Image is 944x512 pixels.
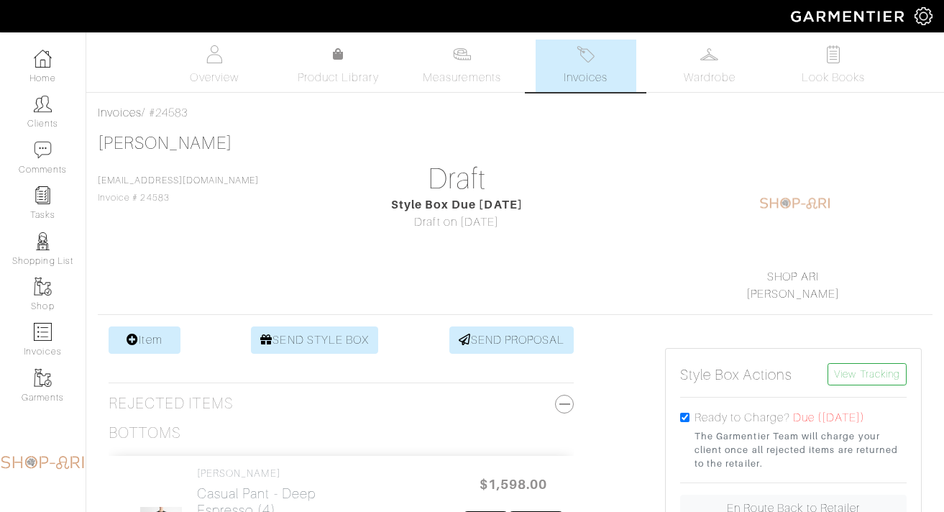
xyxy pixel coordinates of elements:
span: Product Library [298,69,379,86]
span: Look Books [802,69,866,86]
span: Due ([DATE]) [793,411,866,424]
a: Look Books [783,40,884,92]
img: stylists-icon-eb353228a002819b7ec25b43dbf5f0378dd9e0616d9560372ff212230b889e62.png [34,232,52,250]
img: basicinfo-40fd8af6dae0f16599ec9e87c0ef1c0a1fdea2edbe929e3d69a839185d80c458.svg [206,45,224,63]
span: Invoices [564,69,608,86]
img: garments-icon-b7da505a4dc4fd61783c78ac3ca0ef83fa9d6f193b1c9dc38574b1d14d53ca28.png [34,278,52,296]
img: orders-27d20c2124de7fd6de4e0e44c1d41de31381a507db9b33961299e4e07d508b8c.svg [577,45,595,63]
h5: Style Box Actions [680,366,792,383]
img: 1604236452839.png.png [759,168,831,239]
img: reminder-icon-8004d30b9f0a5d33ae49ab947aed9ed385cf756f9e5892f1edd6e32f2345188e.png [34,186,52,204]
img: clients-icon-6bae9207a08558b7cb47a8932f037763ab4055f8c8b6bfacd5dc20c3e0201464.png [34,95,52,113]
h1: Draft [329,162,585,196]
span: $1,598.00 [470,469,556,500]
a: View Tracking [828,363,907,385]
img: dashboard-icon-dbcd8f5a0b271acd01030246c82b418ddd0df26cd7fceb0bd07c9910d44c42f6.png [34,50,52,68]
img: gear-icon-white-bd11855cb880d31180b6d7d6211b90ccbf57a29d726f0c71d8c61bd08dd39cc2.png [915,7,932,25]
a: SEND STYLE BOX [251,326,378,354]
a: [EMAIL_ADDRESS][DOMAIN_NAME] [98,175,259,186]
div: / #24583 [98,104,932,122]
span: Wardrobe [684,69,736,86]
h3: Rejected Items [109,395,574,413]
h4: [PERSON_NAME] [197,467,336,480]
a: [PERSON_NAME] [746,288,840,301]
img: comment-icon-a0a6a9ef722e966f86d9cbdc48e553b5cf19dbc54f86b18d962a5391bc8f6eb6.png [34,141,52,159]
a: Product Library [288,46,388,86]
a: [PERSON_NAME] [98,134,232,152]
img: garmentier-logo-header-white-b43fb05a5012e4ada735d5af1a66efaba907eab6374d6393d1fbf88cb4ef424d.png [784,4,915,29]
img: garments-icon-b7da505a4dc4fd61783c78ac3ca0ef83fa9d6f193b1c9dc38574b1d14d53ca28.png [34,369,52,387]
span: Overview [190,69,238,86]
img: todo-9ac3debb85659649dc8f770b8b6100bb5dab4b48dedcbae339e5042a72dfd3cc.svg [824,45,842,63]
img: orders-icon-0abe47150d42831381b5fb84f609e132dff9fe21cb692f30cb5eec754e2cba89.png [34,323,52,341]
span: Measurements [423,69,501,86]
img: wardrobe-487a4870c1b7c33e795ec22d11cfc2ed9d08956e64fb3008fe2437562e282088.svg [700,45,718,63]
small: The Garmentier Team will charge your client once all rejected items are returned to the retailer. [695,429,907,471]
a: Wardrobe [659,40,760,92]
a: SHOP ARI [767,270,818,283]
div: Draft on [DATE] [329,214,585,231]
h3: Bottoms [109,424,181,442]
a: SEND PROPOSAL [449,326,574,354]
a: Overview [164,40,265,92]
a: Item [109,326,180,354]
a: Invoices [536,40,636,92]
a: Invoices [98,106,142,119]
a: Measurements [411,40,513,92]
span: Invoice # 24583 [98,175,259,203]
img: measurements-466bbee1fd09ba9460f595b01e5d73f9e2bff037440d3c8f018324cb6cdf7a4a.svg [453,45,471,63]
label: Ready to Charge? [695,409,790,426]
div: Style Box Due [DATE] [329,196,585,214]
